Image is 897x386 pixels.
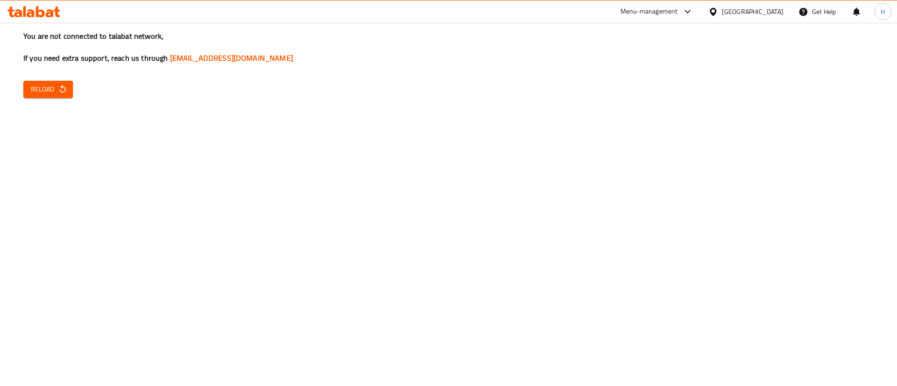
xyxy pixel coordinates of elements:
h3: You are not connected to talabat network, If you need extra support, reach us through [23,31,874,63]
span: Reload [31,84,65,95]
div: [GEOGRAPHIC_DATA] [722,7,783,17]
a: [EMAIL_ADDRESS][DOMAIN_NAME] [170,51,293,65]
div: Menu-management [620,6,678,17]
button: Reload [23,81,73,98]
span: H [881,7,885,17]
